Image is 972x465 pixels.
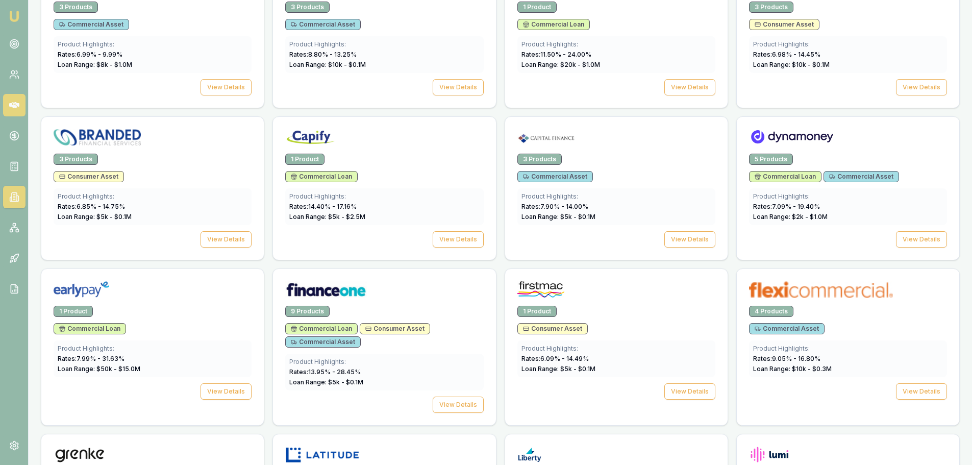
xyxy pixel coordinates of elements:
a: Capital Finance logo3 ProductsCommercial AssetProduct Highlights:Rates:7.90% - 14.00%Loan Range: ... [505,116,728,260]
span: Rates: 11.50 % - 24.00 % [521,51,591,58]
button: View Details [664,231,715,248]
div: Product Highlights: [289,358,479,366]
button: View Details [201,383,252,400]
img: Latitude logo [285,447,359,463]
img: Lumi logo [749,447,790,463]
div: 1 Product [517,306,557,317]
span: Commercial Loan [291,325,352,333]
span: Rates: 7.99 % - 31.63 % [58,355,124,362]
img: Capital Finance logo [517,129,576,145]
span: Consumer Asset [755,20,814,29]
span: Loan Range: $ 20 k - $ 1.0 M [521,61,600,68]
img: Dynamoney logo [749,129,835,145]
div: 3 Products [285,2,330,13]
span: Rates: 14.40 % - 17.16 % [289,203,357,210]
span: Consumer Asset [365,325,425,333]
img: Firstmac logo [517,281,564,298]
img: emu-icon-u.png [8,10,20,22]
button: View Details [896,383,947,400]
div: Product Highlights: [753,40,943,48]
span: Loan Range: $ 10 k - $ 0.1 M [753,61,830,68]
span: Commercial Asset [755,325,819,333]
button: View Details [664,79,715,95]
button: View Details [201,79,252,95]
button: View Details [896,231,947,248]
a: Finance One logo9 ProductsCommercial LoanConsumer AssetCommercial AssetProduct Highlights:Rates:1... [272,268,496,426]
span: Rates: 8.80 % - 13.25 % [289,51,357,58]
div: Product Highlights: [58,40,247,48]
span: Commercial Asset [291,338,355,346]
img: Branded Financial Services logo [54,129,141,145]
button: View Details [664,383,715,400]
div: 3 Products [749,2,793,13]
span: Loan Range: $ 8 k - $ 1.0 M [58,61,132,68]
a: Branded Financial Services logo3 ProductsConsumer AssetProduct Highlights:Rates:6.85% - 14.75%Loa... [41,116,264,260]
div: 1 Product [285,154,325,165]
span: Consumer Asset [59,173,118,181]
span: Commercial Asset [291,20,355,29]
div: 1 Product [517,2,557,13]
span: Loan Range: $ 5 k - $ 0.1 M [58,213,132,221]
div: 3 Products [517,154,562,165]
span: Commercial Asset [829,173,893,181]
span: Loan Range: $ 2 k - $ 1.0 M [753,213,828,221]
span: Loan Range: $ 5 k - $ 2.5 M [289,213,365,221]
img: Liberty logo [517,447,542,463]
span: Commercial Asset [523,173,587,181]
a: flexicommercial logo4 ProductsCommercial AssetProduct Highlights:Rates:9.05% - 16.80%Loan Range: ... [736,268,960,426]
button: View Details [433,231,484,248]
span: Loan Range: $ 5 k - $ 0.1 M [521,365,595,373]
span: Rates: 9.05 % - 16.80 % [753,355,820,362]
div: 4 Products [749,306,793,317]
a: Dynamoney logo5 ProductsCommercial LoanCommercial AssetProduct Highlights:Rates:7.09% - 19.40%Loa... [736,116,960,260]
div: 9 Products [285,306,330,317]
span: Commercial Loan [523,20,584,29]
span: Rates: 6.98 % - 14.45 % [753,51,820,58]
button: View Details [896,79,947,95]
div: 1 Product [54,306,93,317]
span: Rates: 7.90 % - 14.00 % [521,203,588,210]
span: Loan Range: $ 10 k - $ 0.1 M [289,61,366,68]
span: Rates: 7.09 % - 19.40 % [753,203,820,210]
div: Product Highlights: [289,40,479,48]
img: flexicommercial logo [749,281,893,298]
img: Finance One logo [285,281,367,298]
span: Rates: 6.99 % - 9.99 % [58,51,122,58]
span: Loan Range: $ 5 k - $ 0.1 M [521,213,595,221]
div: 3 Products [54,154,98,165]
span: Commercial Loan [291,173,352,181]
span: Loan Range: $ 10 k - $ 0.3 M [753,365,832,373]
span: Loan Range: $ 5 k - $ 0.1 M [289,378,363,386]
div: Product Highlights: [521,345,711,353]
div: 3 Products [54,2,98,13]
button: View Details [433,397,484,413]
div: Product Highlights: [753,192,943,201]
img: Capify logo [285,129,336,145]
a: Earlypay logo1 ProductCommercial LoanProduct Highlights:Rates:7.99% - 31.63%Loan Range: $50k - $1... [41,268,264,426]
div: Product Highlights: [58,345,247,353]
span: Rates: 13.95 % - 28.45 % [289,368,361,376]
button: View Details [433,79,484,95]
div: Product Highlights: [289,192,479,201]
a: Firstmac logo1 ProductConsumer AssetProduct Highlights:Rates:6.09% - 14.49%Loan Range: $5k - $0.1... [505,268,728,426]
div: 5 Products [749,154,793,165]
span: Rates: 6.09 % - 14.49 % [521,355,589,362]
div: Product Highlights: [521,40,711,48]
div: Product Highlights: [58,192,247,201]
span: Consumer Asset [523,325,582,333]
a: Capify logo1 ProductCommercial LoanProduct Highlights:Rates:14.40% - 17.16%Loan Range: $5k - $2.5... [272,116,496,260]
button: View Details [201,231,252,248]
img: Earlypay logo [54,281,109,298]
img: Grenke logo [54,447,106,463]
span: Commercial Asset [59,20,123,29]
span: Rates: 6.85 % - 14.75 % [58,203,125,210]
div: Product Highlights: [521,192,711,201]
div: Product Highlights: [753,345,943,353]
span: Commercial Loan [59,325,120,333]
span: Commercial Loan [755,173,816,181]
span: Loan Range: $ 50 k - $ 15.0 M [58,365,140,373]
